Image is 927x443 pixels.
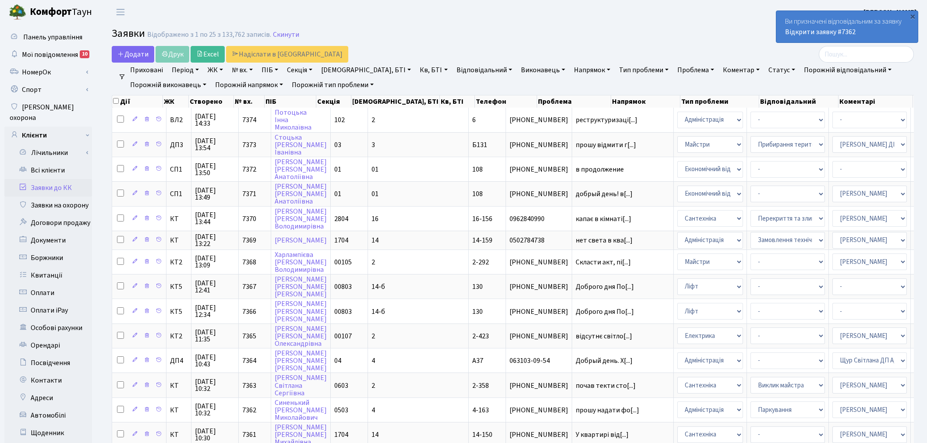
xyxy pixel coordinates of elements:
span: 2 [372,331,375,341]
span: 7373 [242,140,256,150]
button: Переключити навігацію [110,5,131,19]
a: Всі клієнти [4,162,92,179]
span: нет света в ква[...] [576,236,633,245]
a: Відповідальний [453,63,516,77]
span: КТ [170,237,188,244]
span: Таун [30,5,92,20]
a: Відкрити заявку #7362 [785,27,856,37]
span: [DATE] 13:49 [195,187,235,201]
a: Оплати [4,284,92,302]
span: 1704 [334,430,348,439]
a: [PERSON_NAME] [863,7,916,18]
b: Комфорт [30,5,72,19]
span: [DATE] 10:32 [195,378,235,392]
span: [PHONE_NUMBER] [509,166,568,173]
th: Напрямок [611,95,680,108]
span: ВЛ2 [170,116,188,123]
a: Скинути [273,31,299,39]
a: Виконавець [517,63,569,77]
a: Особові рахунки [4,319,92,337]
a: НомерОк [4,63,92,81]
span: 7370 [242,214,256,224]
input: Пошук... [819,46,914,63]
span: Доброго дня По[...] [576,282,634,292]
span: Скласти акт, пі[...] [576,257,631,267]
b: [PERSON_NAME] [863,7,916,17]
a: Заявки на охорону [4,197,92,214]
span: [DATE] 10:32 [195,403,235,417]
a: Порожній напрямок [212,77,287,92]
span: 0502784738 [509,237,568,244]
span: [DATE] 13:54 [195,137,235,151]
a: Порожній тип проблеми [288,77,377,92]
a: [PERSON_NAME] [275,236,327,245]
a: [PERSON_NAME][PERSON_NAME][PERSON_NAME] [275,299,327,324]
a: Кв, БТІ [416,63,451,77]
span: Добрый день. Х[...] [576,356,633,366]
span: [PHONE_NUMBER] [509,407,568,414]
th: Тип проблеми [680,95,759,108]
span: 14-б [372,282,385,292]
a: ПІБ [258,63,282,77]
span: 7371 [242,189,256,199]
a: Excel [191,46,225,63]
span: [PHONE_NUMBER] [509,259,568,266]
span: відсутнє світло[...] [576,331,632,341]
a: Адреси [4,389,92,407]
span: [DATE] 14:33 [195,113,235,127]
a: [PERSON_NAME][PERSON_NAME][PERSON_NAME] [275,348,327,373]
span: Заявки [112,26,145,41]
span: [PHONE_NUMBER] [509,283,568,290]
span: 01 [372,189,379,199]
a: Приховані [127,63,166,77]
span: 4-163 [472,405,489,415]
span: [PHONE_NUMBER] [509,190,568,197]
th: ПІБ [265,95,316,108]
span: 2-423 [472,331,489,341]
span: 4 [372,356,375,366]
span: Б131 [472,140,487,150]
span: КТ [170,215,188,222]
span: 7367 [242,282,256,292]
a: Проблема [674,63,718,77]
span: 0503 [334,405,348,415]
span: в продолжение [576,166,670,173]
span: 2-358 [472,381,489,390]
div: × [908,12,917,21]
a: [PERSON_NAME][PERSON_NAME]Олександрівна [275,324,327,348]
span: 130 [472,307,483,316]
a: Коментар [719,63,763,77]
a: Клієнти [4,127,92,144]
a: Боржники [4,249,92,267]
span: 2 [372,257,375,267]
span: 1704 [334,236,348,245]
a: Період [168,63,202,77]
span: У квартирі від[...] [576,430,629,439]
span: 7362 [242,405,256,415]
span: 7364 [242,356,256,366]
span: ДП3 [170,141,188,148]
th: Кв, БТІ [440,95,475,108]
span: [PHONE_NUMBER] [509,141,568,148]
span: 00803 [334,307,352,316]
span: 108 [472,165,483,174]
span: А37 [472,356,483,366]
span: 7368 [242,257,256,267]
span: реструктуризаці[...] [576,115,637,125]
a: Мої повідомлення10 [4,46,92,63]
a: Орендарі [4,337,92,354]
span: 16-156 [472,214,492,224]
span: [DATE] 10:43 [195,354,235,368]
span: 7363 [242,381,256,390]
span: КТ2 [170,259,188,266]
span: прошу відмити г[...] [576,140,636,150]
span: [DATE] 11:35 [195,329,235,343]
span: 7361 [242,430,256,439]
span: Доброго дня По[...] [576,307,634,316]
a: Договори продажу [4,214,92,232]
a: Заявки до КК [4,179,92,197]
span: капає в кімнаті[...] [576,214,631,224]
a: [DEMOGRAPHIC_DATA], БТІ [318,63,414,77]
span: [PHONE_NUMBER] [509,333,568,340]
span: 01 [372,165,379,174]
